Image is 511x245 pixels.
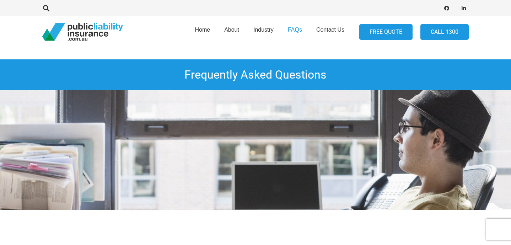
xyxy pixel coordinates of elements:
span: Industry [253,27,274,33]
a: About [217,14,246,50]
a: LinkedIn [459,3,469,13]
span: FAQs [288,27,302,33]
a: Call 1300 [420,24,469,40]
a: Industry [246,14,281,50]
span: About [224,27,239,33]
span: Contact Us [316,27,344,33]
a: FREE QUOTE [359,24,413,40]
a: pli_logotransparent [42,23,123,41]
a: Contact Us [309,14,351,50]
a: Search [39,5,53,11]
a: FAQs [281,14,309,50]
a: Facebook [442,3,452,13]
span: Home [195,27,210,33]
a: Home [188,14,217,50]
